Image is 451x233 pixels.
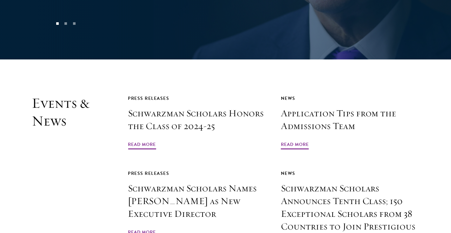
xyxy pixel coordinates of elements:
div: News [281,169,419,177]
h3: Application Tips from the Admissions Team [281,107,419,133]
h3: Schwarzman Scholars Names [PERSON_NAME] as New Executive Director [128,182,267,220]
div: News [281,94,419,102]
h3: Schwarzman Scholars Honors the Class of 2024-25 [128,107,267,133]
button: 3 of 3 [70,19,78,28]
a: Press Releases Schwarzman Scholars Honors the Class of 2024-25 Read More [128,94,267,150]
a: News Application Tips from the Admissions Team Read More [281,94,419,150]
div: Press Releases [128,94,267,102]
div: Press Releases [128,169,267,177]
button: 1 of 3 [53,19,62,28]
button: 2 of 3 [62,19,70,28]
span: Read More [128,140,156,150]
span: Read More [281,140,309,150]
